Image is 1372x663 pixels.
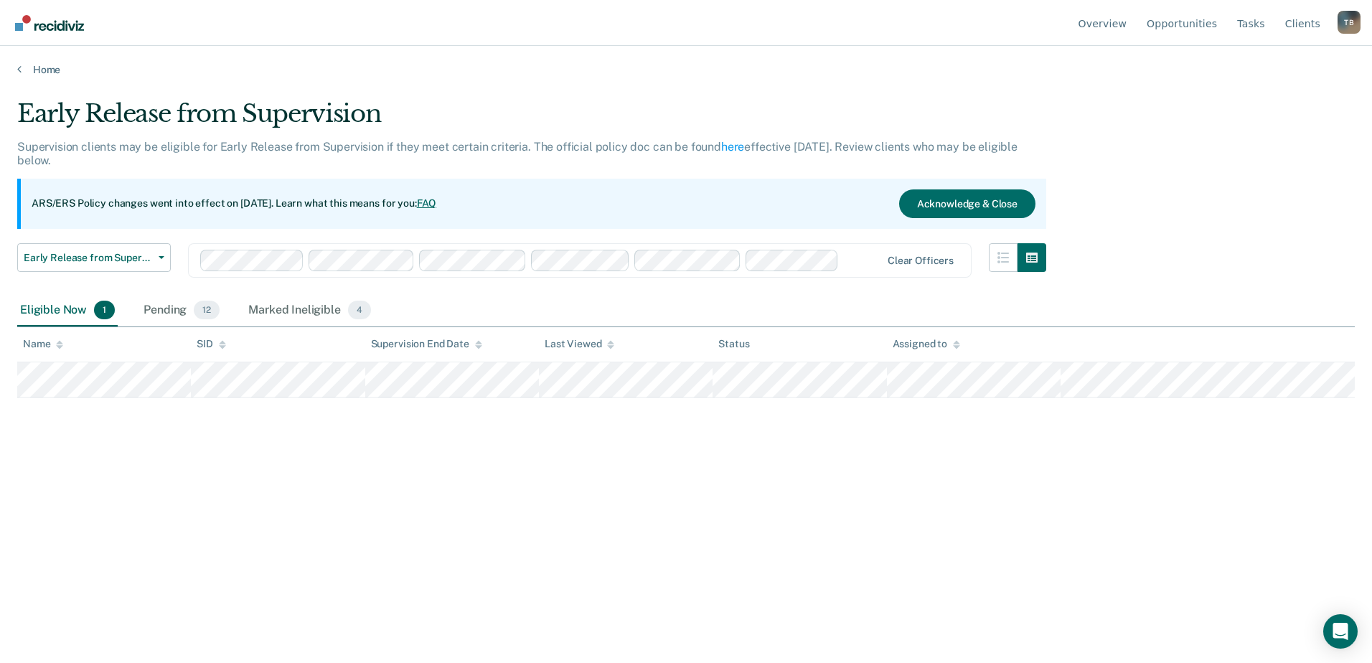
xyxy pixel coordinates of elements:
[141,295,222,326] div: Pending12
[1338,11,1361,34] button: Profile dropdown button
[15,15,84,31] img: Recidiviz
[197,338,226,350] div: SID
[17,243,171,272] button: Early Release from Supervision
[348,301,371,319] span: 4
[24,252,153,264] span: Early Release from Supervision
[899,189,1035,218] button: Acknowledge & Close
[718,338,749,350] div: Status
[17,295,118,326] div: Eligible Now1
[94,301,115,319] span: 1
[17,99,1046,140] div: Early Release from Supervision
[371,338,482,350] div: Supervision End Date
[245,295,374,326] div: Marked Ineligible4
[23,338,63,350] div: Name
[194,301,220,319] span: 12
[32,197,436,211] p: ARS/ERS Policy changes went into effect on [DATE]. Learn what this means for you:
[721,140,744,154] a: here
[1323,614,1358,649] div: Open Intercom Messenger
[1338,11,1361,34] div: T B
[545,338,614,350] div: Last Viewed
[888,255,954,267] div: Clear officers
[17,63,1355,76] a: Home
[893,338,960,350] div: Assigned to
[417,197,437,209] a: FAQ
[17,140,1018,167] p: Supervision clients may be eligible for Early Release from Supervision if they meet certain crite...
